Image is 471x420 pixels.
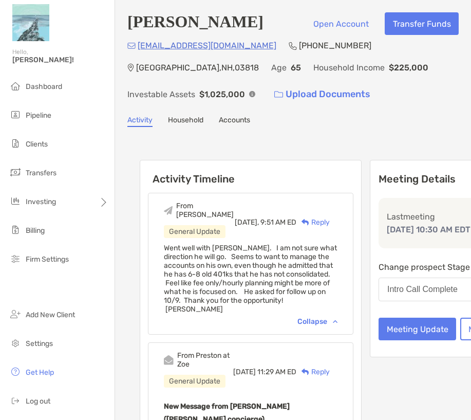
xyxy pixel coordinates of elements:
[299,39,371,52] p: [PHONE_NUMBER]
[138,39,276,52] p: [EMAIL_ADDRESS][DOMAIN_NAME]
[9,224,22,236] img: billing icon
[385,12,459,35] button: Transfer Funds
[305,12,376,35] button: Open Account
[9,308,22,320] img: add_new_client icon
[297,317,337,326] div: Collapse
[271,61,287,74] p: Age
[235,218,259,227] span: [DATE],
[289,42,297,50] img: Phone Icon
[333,320,337,323] img: Chevron icon
[177,351,233,369] div: From Preston at Zoe
[387,285,458,294] div: Intro Call Complete
[127,116,153,127] a: Activity
[219,116,250,127] a: Accounts
[296,217,330,228] div: Reply
[127,43,136,49] img: Email Icon
[26,339,53,348] span: Settings
[140,160,361,185] h6: Activity Timeline
[127,88,195,101] p: Investable Assets
[164,206,173,215] img: Event icon
[9,80,22,92] img: dashboard icon
[249,91,255,97] img: Info Icon
[12,56,108,64] span: [PERSON_NAME]!
[296,367,330,377] div: Reply
[9,366,22,378] img: get-help icon
[379,318,456,340] button: Meeting Update
[127,12,263,35] h4: [PERSON_NAME]
[26,197,56,206] span: Investing
[164,244,337,314] span: Went well with [PERSON_NAME]. I am not sure what direction he will go. Seems to want to manage th...
[26,169,56,177] span: Transfers
[389,61,428,74] p: $225,000
[257,368,296,376] span: 11:29 AM ED
[268,83,377,105] a: Upload Documents
[9,394,22,407] img: logout icon
[136,61,259,74] p: [GEOGRAPHIC_DATA] , NH , 03818
[26,82,62,91] span: Dashboard
[313,61,385,74] p: Household Income
[291,61,301,74] p: 65
[164,225,225,238] div: General Update
[168,116,203,127] a: Household
[302,369,309,375] img: Reply icon
[26,368,54,377] span: Get Help
[9,137,22,150] img: clients icon
[9,195,22,207] img: investing icon
[260,218,296,227] span: 9:51 AM ED
[26,397,50,406] span: Log out
[233,368,256,376] span: [DATE]
[12,4,49,41] img: Zoe Logo
[302,219,309,226] img: Reply icon
[9,108,22,121] img: pipeline icon
[26,226,45,235] span: Billing
[164,355,174,365] img: Event icon
[26,111,51,120] span: Pipeline
[199,88,245,101] p: $1,025,000
[274,91,283,98] img: button icon
[9,166,22,178] img: transfers icon
[164,375,225,388] div: General Update
[9,337,22,349] img: settings icon
[26,255,69,264] span: Firm Settings
[9,252,22,265] img: firm-settings icon
[26,140,48,149] span: Clients
[26,311,75,319] span: Add New Client
[387,223,470,236] p: [DATE] 10:30 AM EDT
[127,64,134,72] img: Location Icon
[176,202,235,219] div: From [PERSON_NAME]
